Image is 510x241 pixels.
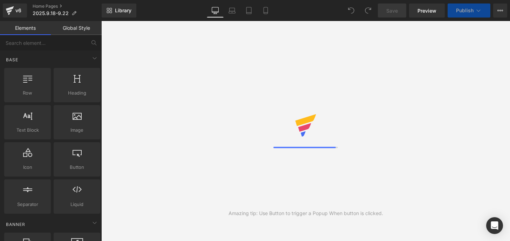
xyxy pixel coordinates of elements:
[33,4,102,9] a: Home Pages
[386,7,398,14] span: Save
[56,89,98,97] span: Heading
[3,4,27,18] a: v6
[6,89,49,97] span: Row
[224,4,240,18] a: Laptop
[456,8,474,13] span: Publish
[257,4,274,18] a: Mobile
[361,4,375,18] button: Redo
[5,56,19,63] span: Base
[56,201,98,208] span: Liquid
[5,221,26,228] span: Banner
[207,4,224,18] a: Desktop
[56,164,98,171] span: Button
[493,4,507,18] button: More
[56,126,98,134] span: Image
[102,4,136,18] a: New Library
[417,7,436,14] span: Preview
[6,164,49,171] span: Icon
[240,4,257,18] a: Tablet
[229,209,383,217] div: Amazing tip: Use Button to trigger a Popup When button is clicked.
[344,4,358,18] button: Undo
[6,201,49,208] span: Separator
[409,4,445,18] a: Preview
[115,7,131,14] span: Library
[14,6,23,15] div: v6
[486,217,503,234] div: Open Intercom Messenger
[6,126,49,134] span: Text Block
[33,11,69,16] span: 2025.9.18-9.22
[448,4,490,18] button: Publish
[51,21,102,35] a: Global Style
